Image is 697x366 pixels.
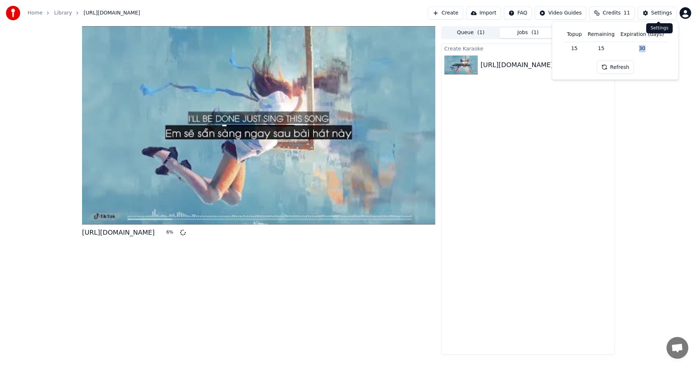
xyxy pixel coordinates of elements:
td: 30 [617,42,667,55]
td: 15 [585,42,617,55]
button: Import [466,7,501,20]
nav: breadcrumb [28,9,140,17]
div: 6 % [166,230,177,235]
span: ( 1 ) [477,29,485,36]
span: 11 [624,9,630,17]
button: Queue [442,28,500,38]
th: Expiration (days) [617,27,667,42]
th: Remaining [585,27,617,42]
button: Settings [638,7,677,20]
button: Video Guides [535,7,586,20]
div: Create Karaoke [441,44,615,53]
div: Settings [651,9,672,17]
button: Jobs [500,28,557,38]
button: Credits11 [589,7,635,20]
div: [URL][DOMAIN_NAME] [82,227,155,238]
img: youka [6,6,20,20]
th: Topup [564,27,584,42]
span: Credits [603,9,620,17]
div: Settings [646,23,673,33]
button: FAQ [504,7,532,20]
span: ( 1 ) [531,29,539,36]
button: Refresh [597,61,634,74]
div: [URL][DOMAIN_NAME] [481,60,553,70]
span: [URL][DOMAIN_NAME] [83,9,140,17]
a: Home [28,9,42,17]
td: 15 [564,42,584,55]
button: Create [428,7,463,20]
div: Open chat [667,337,688,359]
a: Library [54,9,72,17]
